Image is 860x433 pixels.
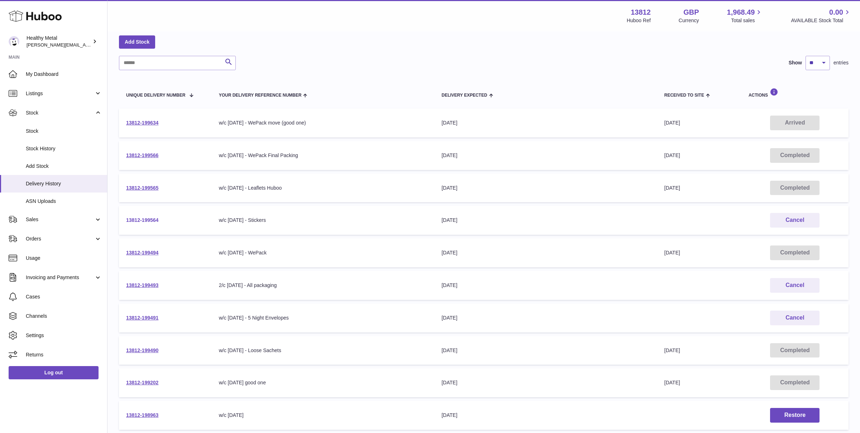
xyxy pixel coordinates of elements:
div: w/c [DATE] [219,412,427,419]
a: 13812-199494 [126,250,158,256]
span: AVAILABLE Stock Total [791,17,851,24]
div: w/c [DATE] good one [219,379,427,386]
span: [DATE] [664,347,680,353]
div: [DATE] [441,412,650,419]
div: [DATE] [441,379,650,386]
button: Cancel [770,213,820,228]
span: My Dashboard [26,71,102,78]
div: w/c [DATE] - Leaflets Huboo [219,185,427,191]
span: Add Stock [26,163,102,170]
span: 0.00 [829,8,843,17]
span: Returns [26,351,102,358]
a: 13812-199490 [126,347,158,353]
div: [DATE] [441,347,650,354]
span: [DATE] [664,250,680,256]
span: [DATE] [664,380,680,385]
span: Orders [26,235,94,242]
a: 13812-198963 [126,412,158,418]
button: Cancel [770,278,820,293]
label: Show [789,59,802,66]
div: [DATE] [441,120,650,126]
a: 13812-199564 [126,217,158,223]
button: Cancel [770,311,820,325]
div: Currency [679,17,699,24]
div: [DATE] [441,249,650,256]
a: 0.00 AVAILABLE Stock Total [791,8,851,24]
a: Log out [9,366,99,379]
div: w/c [DATE] - WePack [219,249,427,256]
span: Sales [26,216,94,223]
div: Huboo Ref [627,17,651,24]
div: w/c [DATE] - Loose Sachets [219,347,427,354]
a: 13812-199634 [126,120,158,126]
a: 13812-199491 [126,315,158,321]
span: Stock History [26,145,102,152]
span: 1,968.49 [727,8,755,17]
div: 2/c [DATE] - All packaging [219,282,427,289]
span: Your Delivery Reference Number [219,93,302,98]
span: Cases [26,293,102,300]
span: Listings [26,90,94,97]
div: w/c [DATE] - WePack Final Packing [219,152,427,159]
div: w/c [DATE] - WePack move (good one) [219,120,427,126]
div: [DATE] [441,185,650,191]
span: Delivery Expected [441,93,487,98]
span: Stock [26,128,102,135]
span: [PERSON_NAME][EMAIL_ADDRESS][DOMAIN_NAME] [27,42,144,48]
span: Unique Delivery Number [126,93,185,98]
div: [DATE] [441,217,650,224]
span: Delivery History [26,180,102,187]
div: [DATE] [441,282,650,289]
strong: 13812 [631,8,651,17]
span: Invoicing and Payments [26,274,94,281]
div: w/c [DATE] - Stickers [219,217,427,224]
span: Stock [26,110,94,116]
div: Actions [749,88,841,98]
div: w/c [DATE] - 5 Night Envelopes [219,315,427,321]
strong: GBP [683,8,699,17]
span: Channels [26,313,102,320]
a: Add Stock [119,35,155,48]
span: Total sales [731,17,763,24]
span: Usage [26,255,102,262]
div: [DATE] [441,315,650,321]
a: 13812-199566 [126,152,158,158]
a: 1,968.49 Total sales [727,8,763,24]
span: entries [833,59,849,66]
div: [DATE] [441,152,650,159]
span: [DATE] [664,120,680,126]
a: 13812-199565 [126,185,158,191]
a: 13812-199202 [126,380,158,385]
span: ASN Uploads [26,198,102,205]
span: [DATE] [664,152,680,158]
span: Received to Site [664,93,704,98]
button: Restore [770,408,820,423]
span: Settings [26,332,102,339]
div: Healthy Metal [27,35,91,48]
img: jose@healthy-metal.com [9,36,19,47]
a: 13812-199493 [126,282,158,288]
span: [DATE] [664,185,680,191]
